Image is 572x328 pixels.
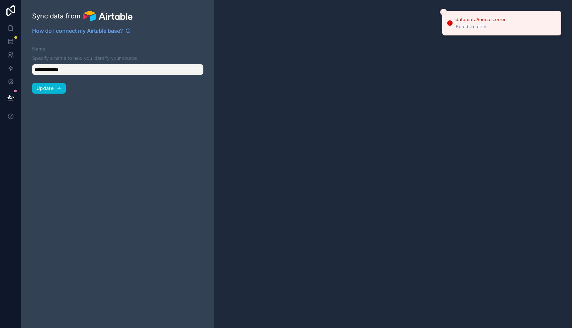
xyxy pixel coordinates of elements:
[32,11,81,21] span: Sync data from
[456,24,506,30] div: Failed to fetch
[456,16,506,23] div: data.dataSources.error
[32,45,45,52] label: Name
[440,9,447,15] button: Close toast
[32,83,66,94] button: Update
[36,85,54,91] span: Update
[32,27,131,35] a: How do I connect my Airtable base?
[83,11,132,21] img: Airtable logo
[32,27,123,35] span: How do I connect my Airtable base?
[32,55,203,62] p: Specify a name to help you identify your source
